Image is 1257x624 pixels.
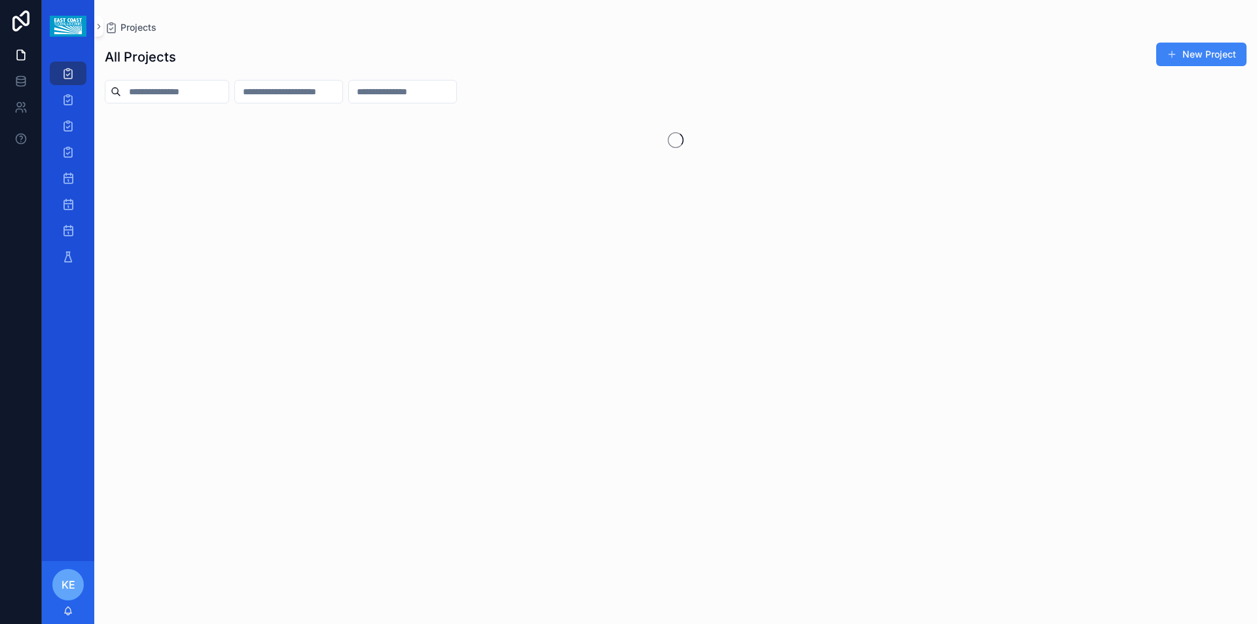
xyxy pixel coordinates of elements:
a: Projects [105,21,156,34]
div: scrollable content [42,52,94,285]
button: New Project [1156,43,1247,66]
img: App logo [50,16,86,37]
span: KE [62,577,75,593]
h1: All Projects [105,48,176,66]
span: Projects [120,21,156,34]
